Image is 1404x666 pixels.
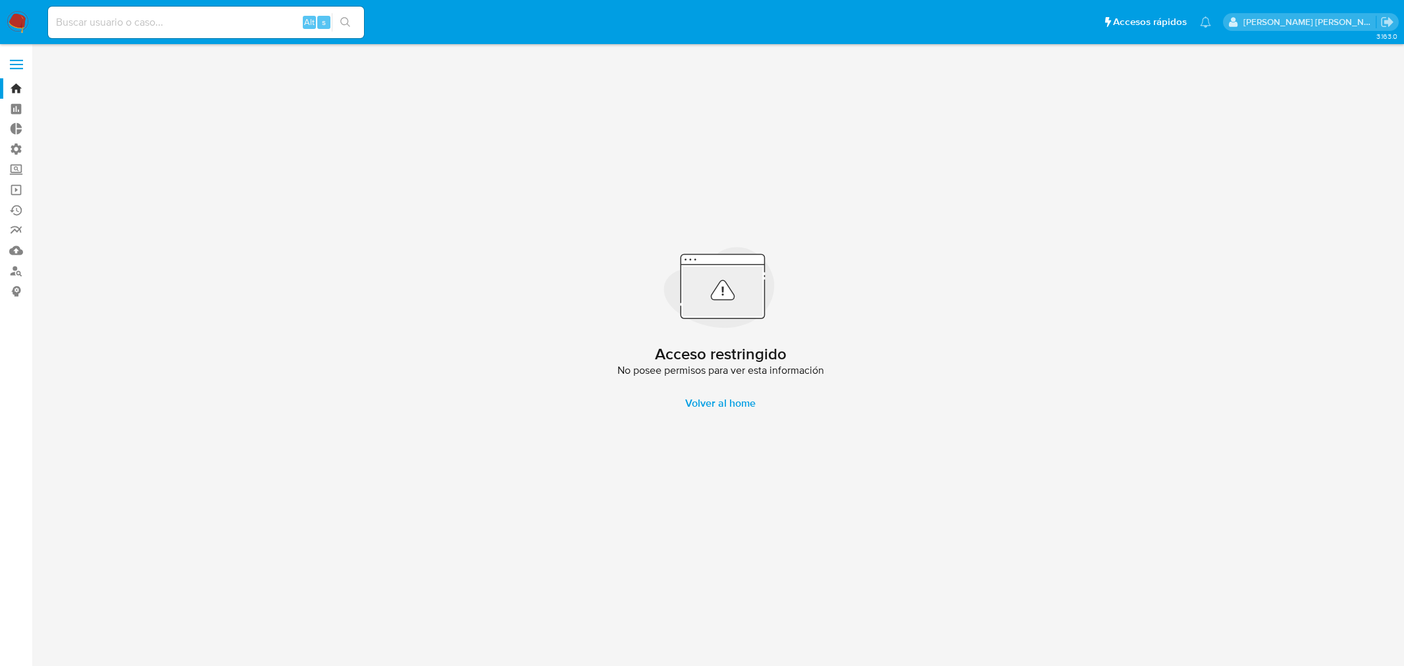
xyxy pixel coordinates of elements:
[1200,16,1211,28] a: Notificaciones
[1380,15,1394,29] a: Salir
[322,16,326,28] span: s
[1113,15,1187,29] span: Accesos rápidos
[332,13,359,32] button: search-icon
[304,16,315,28] span: Alt
[669,388,771,419] a: Volver al home
[685,388,756,419] span: Volver al home
[1243,16,1376,28] p: roberto.munoz@mercadolibre.com
[617,364,824,377] span: No posee permisos para ver esta información
[655,344,787,364] h2: Acceso restringido
[48,14,364,31] input: Buscar usuario o caso...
